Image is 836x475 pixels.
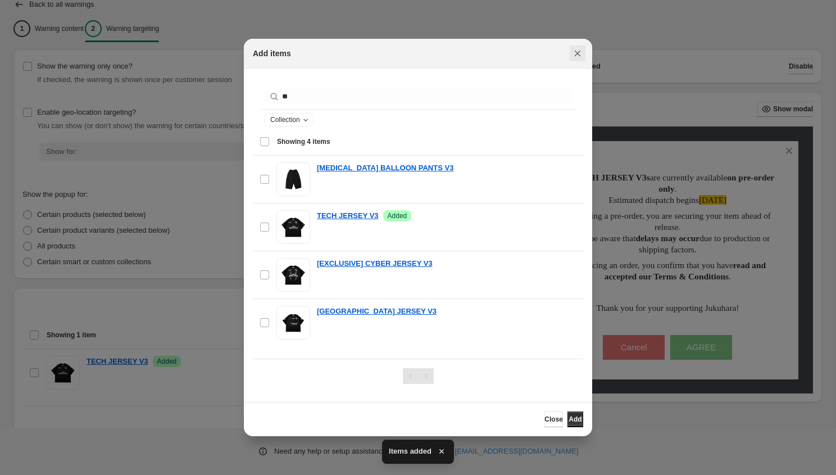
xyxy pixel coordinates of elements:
[317,306,437,317] a: [GEOGRAPHIC_DATA] JERSEY V3
[569,415,581,424] span: Add
[317,162,453,174] a: [MEDICAL_DATA] BALLOON PANTS V3
[544,411,563,427] button: Close
[270,115,300,124] span: Collection
[265,114,313,126] button: Collection
[389,446,431,457] span: Items added
[570,46,585,61] button: Close
[567,411,583,427] button: Add
[544,415,563,424] span: Close
[317,210,379,221] a: TECH JERSEY V3
[253,48,291,59] h2: Add items
[317,258,433,269] a: [EXCLUSIVE] CYBER JERSEY V3
[388,211,407,220] span: Added
[403,368,434,384] nav: Pagination
[277,137,330,146] span: Showing 4 items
